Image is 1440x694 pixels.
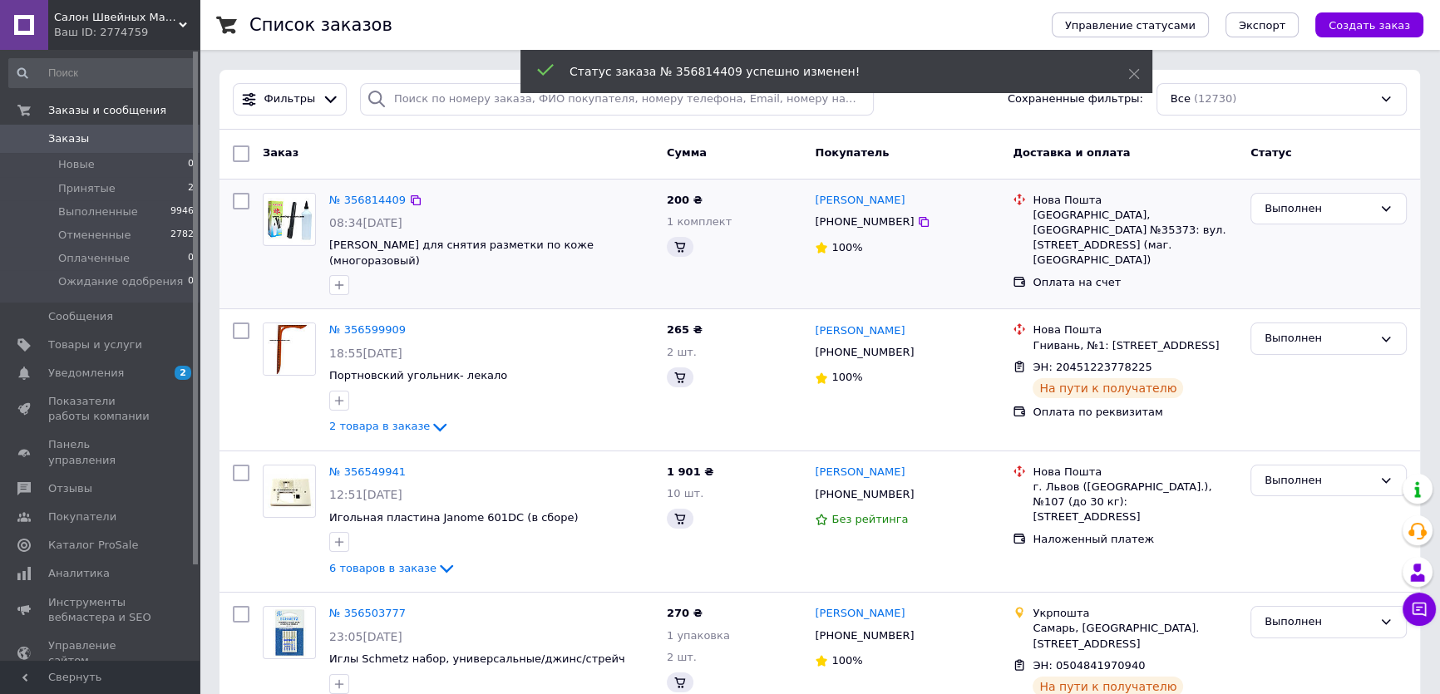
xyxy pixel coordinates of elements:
span: Уведомления [48,366,124,381]
span: Создать заказ [1329,19,1410,32]
div: Выполнен [1265,200,1373,218]
span: 10 шт. [667,487,703,500]
span: 2 шт. [667,346,697,358]
span: Принятые [58,181,116,196]
a: № 356503777 [329,607,406,619]
div: Статус заказа № 356814409 успешно изменен! [570,63,1087,80]
button: Экспорт [1225,12,1299,37]
span: Статус [1250,146,1292,159]
div: Ваш ID: 2774759 [54,25,200,40]
span: Сообщения [48,309,113,324]
a: Портновский угольник- лекало [329,369,507,381]
span: Сохраненные фильтры: [1008,91,1143,107]
span: 0 [188,157,194,172]
span: Инструменты вебмастера и SEO [48,595,154,625]
span: 2782 [170,228,194,243]
span: 270 ₴ [667,607,703,619]
span: 18:55[DATE] [329,347,402,360]
img: Фото товару [273,607,306,658]
span: Доставка и оплата [1013,146,1130,159]
span: Отзывы [48,481,92,496]
span: Заказы и сообщения [48,103,166,118]
div: Наложенный платеж [1033,532,1237,547]
a: № 356599909 [329,323,406,336]
img: Фото товару [264,323,314,375]
span: Показатели работы компании [48,394,154,424]
div: [PHONE_NUMBER] [811,625,917,647]
span: 100% [831,241,862,253]
div: Выполнен [1265,472,1373,490]
img: Фото товару [264,474,315,509]
span: Заказы [48,131,89,146]
span: Салон Швейных Машин [54,10,179,25]
span: 9946 [170,204,194,219]
div: [PHONE_NUMBER] [811,211,917,233]
span: 08:34[DATE] [329,216,402,229]
span: 1 упаковка [667,629,730,642]
a: Игольная пластина Janome 601DC (в сборе) [329,511,579,524]
div: Нова Пошта [1033,322,1237,337]
input: Поиск по номеру заказа, ФИО покупателя, номеру телефона, Email, номеру накладной [360,83,875,116]
a: [PERSON_NAME] для снятия разметки по коже (многоразовый) [329,239,594,267]
span: 200 ₴ [667,194,703,206]
span: Ожидание одобрения [58,274,183,289]
span: Покупатель [815,146,889,159]
div: Выполнен [1265,330,1373,347]
span: (12730) [1194,92,1237,105]
div: [PHONE_NUMBER] [811,484,917,505]
span: 100% [831,371,862,383]
div: Самарь, [GEOGRAPHIC_DATA]. [STREET_ADDRESS] [1033,621,1237,651]
span: 0 [188,274,194,289]
span: Панель управления [48,437,154,467]
span: Заказ [263,146,298,159]
span: 2 [175,366,191,380]
span: 2 товара в заказе [329,421,430,433]
a: № 356549941 [329,465,406,478]
div: Укрпошта [1033,606,1237,621]
a: [PERSON_NAME] [815,193,905,209]
input: Поиск [8,58,195,88]
a: Фото товару [263,606,316,659]
span: Аналитика [48,566,110,581]
div: Нова Пошта [1033,465,1237,480]
span: Сумма [667,146,707,159]
span: 6 товаров в заказе [329,562,436,574]
span: 2 [188,181,194,196]
span: Без рейтинга [831,513,908,525]
span: Фильтры [264,91,316,107]
span: Управление статусами [1065,19,1196,32]
a: [PERSON_NAME] [815,323,905,339]
div: Оплата на счет [1033,275,1237,290]
a: 6 товаров в заказе [329,562,456,574]
span: 1 901 ₴ [667,465,713,478]
span: Новые [58,157,95,172]
span: 1 комплект [667,215,732,228]
span: 23:05[DATE] [329,630,402,643]
img: Фото товару [264,194,315,244]
span: Покупатели [48,509,116,524]
a: [PERSON_NAME] [815,606,905,622]
span: ЭН: 0504841970940 [1033,659,1145,672]
span: Каталог ProSale [48,538,138,553]
a: Фото товару [263,322,316,376]
div: [PHONE_NUMBER] [811,342,917,363]
button: Чат с покупателем [1403,593,1436,626]
h1: Список заказов [249,15,392,35]
a: Иглы Schmetz набор, универсальные/джинс/стрейч [329,652,625,665]
div: г. Львов ([GEOGRAPHIC_DATA].), №107 (до 30 кг): [STREET_ADDRESS] [1033,480,1237,525]
span: 100% [831,654,862,667]
span: Управление сайтом [48,638,154,668]
a: № 356814409 [329,194,406,206]
button: Управление статусами [1052,12,1209,37]
a: [PERSON_NAME] [815,465,905,480]
span: 2 шт. [667,651,697,663]
div: [GEOGRAPHIC_DATA], [GEOGRAPHIC_DATA] №35373: вул. [STREET_ADDRESS] (маг. [GEOGRAPHIC_DATA]) [1033,208,1237,268]
span: Товары и услуги [48,337,142,352]
div: На пути к получателю [1033,378,1183,398]
span: Экспорт [1239,19,1285,32]
a: 2 товара в заказе [329,420,450,432]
